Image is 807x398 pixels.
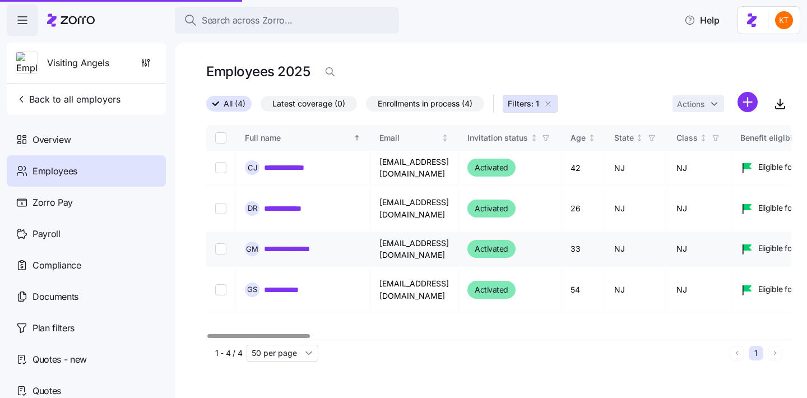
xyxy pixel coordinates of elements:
td: [EMAIL_ADDRESS][DOMAIN_NAME] [370,267,458,313]
a: Payroll [7,218,166,249]
td: NJ [605,151,667,186]
span: Overview [33,133,71,147]
button: Previous page [730,346,744,360]
input: Select all records [215,132,226,144]
span: Documents [33,290,78,304]
a: Documents [7,281,166,312]
span: Enrollments in process (4) [378,96,472,111]
td: [EMAIL_ADDRESS][DOMAIN_NAME] [370,232,458,267]
span: Zorro Pay [33,196,73,210]
span: D R [248,205,257,212]
a: Plan filters [7,312,166,344]
td: 42 [562,151,605,186]
span: Payroll [33,227,61,241]
img: aad2ddc74cf02b1998d54877cdc71599 [775,11,793,29]
button: 1 [749,346,763,360]
td: 54 [562,267,605,313]
button: Back to all employers [11,88,125,110]
div: Not sorted [441,134,449,142]
input: Select record 1 [215,162,226,173]
div: Invitation status [467,132,528,144]
button: Filters: 1 [503,95,558,113]
td: NJ [667,232,731,267]
div: Not sorted [588,134,596,142]
span: Quotes [33,384,61,398]
div: State [614,132,634,144]
span: Employees [33,164,77,178]
span: 1 - 4 / 4 [215,348,242,359]
th: AgeNot sorted [562,125,605,151]
div: Sorted ascending [353,134,361,142]
div: Full name [245,132,351,144]
button: Search across Zorro... [175,7,399,34]
th: Invitation statusNot sorted [458,125,562,151]
span: Latest coverage (0) [272,96,345,111]
img: Employer logo [16,52,38,75]
button: Help [675,9,729,31]
td: NJ [667,267,731,313]
span: Filters: 1 [508,98,539,109]
td: 26 [562,186,605,232]
div: Age [571,132,586,144]
div: Not sorted [699,134,707,142]
th: ClassNot sorted [667,125,731,151]
span: G M [246,246,258,253]
a: Overview [7,124,166,155]
span: Activated [475,283,508,297]
h1: Employees 2025 [206,63,310,80]
div: Email [379,132,439,144]
td: [EMAIL_ADDRESS][DOMAIN_NAME] [370,151,458,186]
th: EmailNot sorted [370,125,458,151]
td: [EMAIL_ADDRESS][DOMAIN_NAME] [370,186,458,232]
span: Visiting Angels [47,56,109,70]
th: Full nameSorted ascending [236,125,370,151]
button: Actions [672,95,724,112]
div: Class [676,132,698,144]
span: Compliance [33,258,81,272]
span: Activated [475,202,508,215]
span: C J [248,164,257,172]
a: Compliance [7,249,166,281]
a: Employees [7,155,166,187]
span: Help [684,13,720,27]
svg: add icon [738,92,758,112]
td: NJ [605,186,667,232]
button: Next page [768,346,782,360]
span: Activated [475,242,508,256]
td: NJ [667,186,731,232]
span: G S [247,286,257,293]
td: 33 [562,232,605,267]
span: Back to all employers [16,92,120,106]
td: NJ [667,151,731,186]
div: Not sorted [636,134,643,142]
div: Not sorted [530,134,538,142]
span: All (4) [224,96,245,111]
input: Select record 4 [215,284,226,295]
span: Quotes - new [33,353,87,367]
input: Select record 2 [215,203,226,214]
th: StateNot sorted [605,125,667,151]
span: Plan filters [33,321,75,335]
span: Actions [677,100,704,108]
a: Zorro Pay [7,187,166,218]
a: Quotes - new [7,344,166,375]
td: NJ [605,232,667,267]
span: Activated [475,161,508,174]
input: Select record 3 [215,243,226,254]
span: Search across Zorro... [202,13,293,27]
td: NJ [605,267,667,313]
